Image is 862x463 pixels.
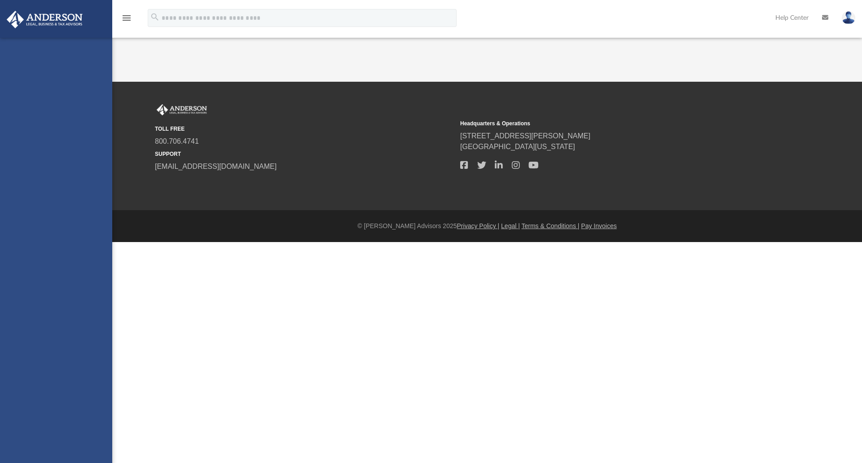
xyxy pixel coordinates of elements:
small: Headquarters & Operations [460,119,759,128]
img: Anderson Advisors Platinum Portal [155,104,209,116]
div: © [PERSON_NAME] Advisors 2025 [112,221,862,231]
i: menu [121,13,132,23]
a: [GEOGRAPHIC_DATA][US_STATE] [460,143,575,150]
a: 800.706.4741 [155,137,199,145]
i: search [150,12,160,22]
a: [EMAIL_ADDRESS][DOMAIN_NAME] [155,163,277,170]
a: Pay Invoices [581,222,616,229]
a: Terms & Conditions | [522,222,580,229]
img: Anderson Advisors Platinum Portal [4,11,85,28]
img: User Pic [842,11,855,24]
a: [STREET_ADDRESS][PERSON_NAME] [460,132,590,140]
a: menu [121,17,132,23]
small: SUPPORT [155,150,454,158]
a: Legal | [501,222,520,229]
a: Privacy Policy | [457,222,500,229]
small: TOLL FREE [155,125,454,133]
